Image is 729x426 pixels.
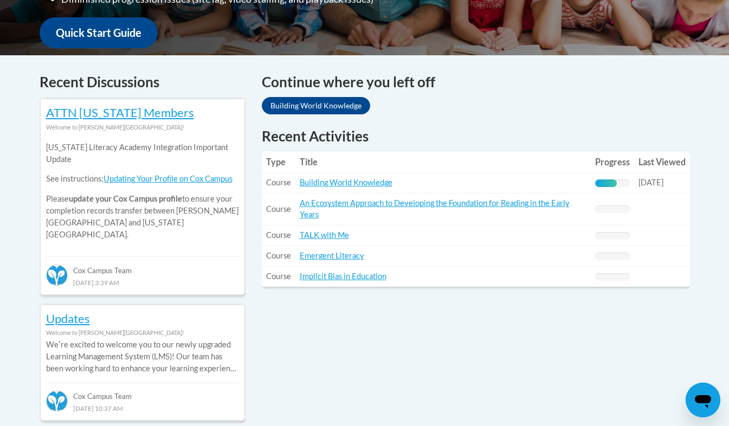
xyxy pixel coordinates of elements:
p: [US_STATE] Literacy Academy Integration Important Update [46,141,239,165]
span: Course [266,272,291,281]
div: Welcome to [PERSON_NAME][GEOGRAPHIC_DATA]! [46,327,239,339]
a: Emergent Literacy [300,251,364,260]
iframe: Button to launch messaging window [686,383,720,417]
th: Type [262,151,295,173]
a: Building World Knowledge [300,178,392,187]
div: Please to ensure your completion records transfer between [PERSON_NAME][GEOGRAPHIC_DATA] and [US_... [46,133,239,249]
a: An Ecosystem Approach to Developing the Foundation for Reading in the Early Years [300,198,570,219]
th: Title [295,151,591,173]
p: See instructions: [46,173,239,185]
span: Course [266,251,291,260]
a: ATTN [US_STATE] Members [46,105,194,120]
p: Weʹre excited to welcome you to our newly upgraded Learning Management System (LMS)! Our team has... [46,339,239,375]
a: Updating Your Profile on Cox Campus [104,174,233,183]
div: Cox Campus Team [46,256,239,276]
a: Updates [46,311,90,326]
h1: Recent Activities [262,126,690,146]
span: Course [266,178,291,187]
span: Course [266,230,291,240]
a: Quick Start Guide [40,17,158,48]
span: Course [266,204,291,214]
a: TALK with Me [300,230,349,240]
b: update your Cox Campus profile [69,194,182,203]
h4: Recent Discussions [40,72,246,93]
img: Cox Campus Team [46,264,68,286]
div: [DATE] 3:39 AM [46,276,239,288]
a: Implicit Bias in Education [300,272,386,281]
img: Cox Campus Team [46,390,68,412]
span: [DATE] [638,178,663,187]
div: [DATE] 10:37 AM [46,402,239,414]
h4: Continue where you left off [262,72,690,93]
a: Building World Knowledge [262,97,370,114]
th: Last Viewed [634,151,690,173]
div: Cox Campus Team [46,383,239,402]
th: Progress [591,151,634,173]
div: Welcome to [PERSON_NAME][GEOGRAPHIC_DATA]! [46,121,239,133]
div: Progress, % [595,179,617,187]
